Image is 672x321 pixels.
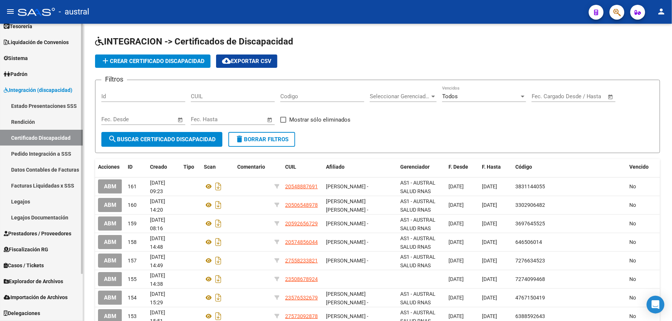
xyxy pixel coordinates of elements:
[150,272,165,287] span: [DATE] 14:38
[101,132,222,147] button: Buscar Certificado Discapacidad
[479,159,512,175] datatable-header-cell: F. Hasta
[607,93,615,101] button: Open calendar
[104,202,116,209] span: ABM
[442,93,458,100] span: Todos
[515,164,532,170] span: Código
[180,159,201,175] datatable-header-cell: Tipo
[98,179,122,193] button: ABM
[216,54,277,68] button: Exportar CSV
[400,217,436,231] span: AS1 - AUSTRAL SALUD RNAS
[150,217,165,231] span: [DATE] 08:16
[98,164,120,170] span: Acciones
[568,93,604,100] input: Fecha fin
[95,54,211,68] button: Crear Certificado Discapacidad
[98,272,122,286] button: ABM
[59,4,89,20] span: - austral
[4,229,71,238] span: Prestadores / Proveedores
[326,239,368,245] span: [PERSON_NAME] -
[630,239,636,245] span: No
[213,181,223,192] i: Descargar documento
[448,276,464,282] span: [DATE]
[104,183,116,190] span: ABM
[630,221,636,226] span: No
[150,235,165,250] span: [DATE] 14:48
[326,198,368,213] span: [PERSON_NAME] [PERSON_NAME] -
[128,221,137,226] span: 159
[448,313,464,319] span: [DATE]
[515,202,545,208] span: 3302906482
[515,221,545,226] span: 3697645525
[482,164,501,170] span: F. Hasta
[630,258,636,264] span: No
[448,202,464,208] span: [DATE]
[104,258,116,264] span: ABM
[104,221,116,227] span: ABM
[128,295,137,301] span: 154
[101,116,131,123] input: Fecha inicio
[128,183,137,189] span: 161
[482,258,497,264] span: [DATE]
[630,295,636,301] span: No
[98,235,122,249] button: ABM
[323,159,397,175] datatable-header-cell: Afiliado
[128,202,137,208] span: 160
[289,115,350,124] span: Mostrar sólo eliminados
[128,239,137,245] span: 158
[285,183,318,189] span: 20548887691
[400,254,436,268] span: AS1 - AUSTRAL SALUD RNAS
[326,221,368,226] span: [PERSON_NAME] -
[630,183,636,189] span: No
[6,7,15,16] mat-icon: menu
[482,295,497,301] span: [DATE]
[515,295,545,301] span: 4767150419
[125,159,147,175] datatable-header-cell: ID
[4,38,69,46] span: Liquidación de Convenios
[4,54,28,62] span: Sistema
[176,116,185,124] button: Open calendar
[104,276,116,283] span: ABM
[326,183,368,189] span: [PERSON_NAME] -
[213,292,223,304] i: Descargar documento
[150,254,165,268] span: [DATE] 14:49
[98,198,122,212] button: ABM
[235,136,288,143] span: Borrar Filtros
[326,164,345,170] span: Afiliado
[482,183,497,189] span: [DATE]
[448,164,468,170] span: F. Desde
[532,93,562,100] input: Fecha inicio
[235,135,244,143] mat-icon: delete
[285,276,318,282] span: 23508678924
[448,258,464,264] span: [DATE]
[213,236,223,248] i: Descargar documento
[128,313,137,319] span: 153
[400,198,436,213] span: AS1 - AUSTRAL SALUD RNAS
[4,22,32,30] span: Tesorería
[104,239,116,246] span: ABM
[4,261,44,269] span: Casos / Tickets
[104,313,116,320] span: ABM
[397,159,446,175] datatable-header-cell: Gerenciador
[448,295,464,301] span: [DATE]
[400,235,436,250] span: AS1 - AUSTRAL SALUD RNAS
[213,218,223,229] i: Descargar documento
[4,293,68,301] span: Importación de Archivos
[191,116,221,123] input: Fecha inicio
[108,136,216,143] span: Buscar Certificado Discapacidad
[515,183,545,189] span: 3831144055
[285,164,296,170] span: CUIL
[515,258,545,264] span: 7276634523
[285,258,318,264] span: 27558233821
[95,159,125,175] datatable-header-cell: Acciones
[128,276,137,282] span: 155
[446,159,479,175] datatable-header-cell: F. Desde
[4,277,63,285] span: Explorador de Archivos
[630,313,636,319] span: No
[515,276,545,282] span: 7274099468
[326,258,368,264] span: [PERSON_NAME] -
[512,159,627,175] datatable-header-cell: Código
[101,56,110,65] mat-icon: add
[400,291,436,305] span: AS1 - AUSTRAL SALUD RNAS
[98,254,122,267] button: ABM
[228,116,264,123] input: Fecha fin
[515,313,545,319] span: 6388592643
